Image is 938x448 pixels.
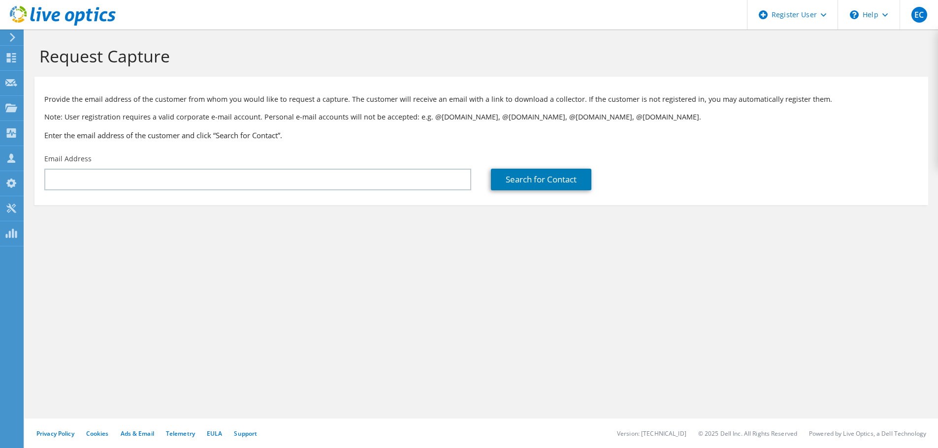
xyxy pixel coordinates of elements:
[234,429,257,438] a: Support
[911,7,927,23] span: EC
[166,429,195,438] a: Telemetry
[44,154,92,164] label: Email Address
[39,46,918,66] h1: Request Capture
[44,94,918,105] p: Provide the email address of the customer from whom you would like to request a capture. The cust...
[207,429,222,438] a: EULA
[617,429,686,438] li: Version: [TECHNICAL_ID]
[809,429,926,438] li: Powered by Live Optics, a Dell Technology
[44,130,918,141] h3: Enter the email address of the customer and click “Search for Contact”.
[44,112,918,122] p: Note: User registration requires a valid corporate e-mail account. Personal e-mail accounts will ...
[121,429,154,438] a: Ads & Email
[36,429,74,438] a: Privacy Policy
[850,10,859,19] svg: \n
[86,429,109,438] a: Cookies
[491,169,591,190] a: Search for Contact
[698,429,797,438] li: © 2025 Dell Inc. All Rights Reserved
